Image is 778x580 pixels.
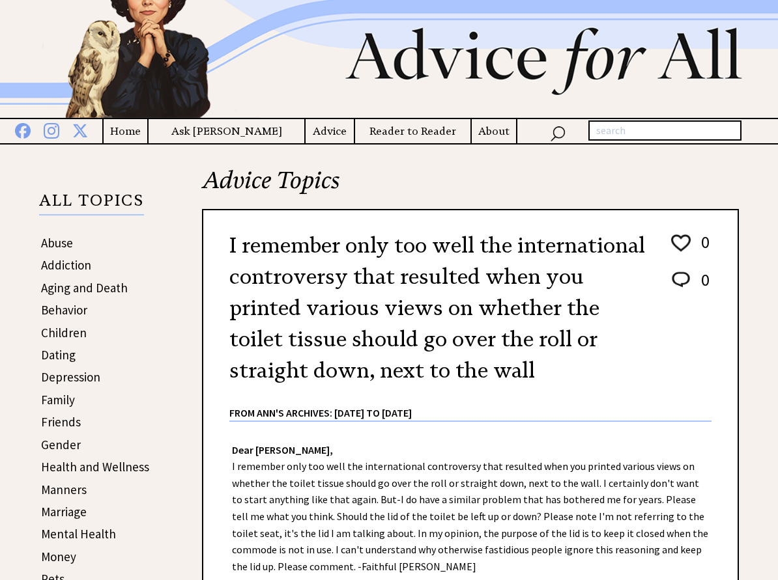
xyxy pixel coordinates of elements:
[41,302,87,318] a: Behavior
[229,230,646,386] h2: I remember only too well the international controversy that resulted when you printed various vie...
[41,526,116,542] a: Mental Health
[588,120,742,141] input: search
[41,347,76,363] a: Dating
[232,443,333,456] strong: Dear [PERSON_NAME],
[695,269,710,303] td: 0
[41,414,81,430] a: Friends
[41,369,100,385] a: Depression
[41,257,91,273] a: Addiction
[695,231,710,268] td: 0
[41,549,76,564] a: Money
[15,120,31,139] img: facebook%20blue.png
[306,123,354,139] a: Advice
[669,232,693,255] img: heart_outline%201.png
[41,504,87,519] a: Marriage
[149,123,304,139] a: Ask [PERSON_NAME]
[355,123,470,139] a: Reader to Reader
[104,123,147,139] a: Home
[229,386,712,421] div: From Ann's Archives: [DATE] to [DATE]
[472,123,516,139] a: About
[41,392,75,407] a: Family
[39,193,144,215] p: ALL TOPICS
[41,325,87,340] a: Children
[72,120,88,138] img: x%20blue.png
[550,123,566,142] img: search_nav.png
[41,280,128,296] a: Aging and Death
[41,437,81,452] a: Gender
[41,482,87,497] a: Manners
[41,459,149,475] a: Health and Wellness
[669,269,693,290] img: message_round%202.png
[41,235,73,251] a: Abuse
[44,120,59,139] img: instagram%20blue.png
[202,165,739,209] h2: Advice Topics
